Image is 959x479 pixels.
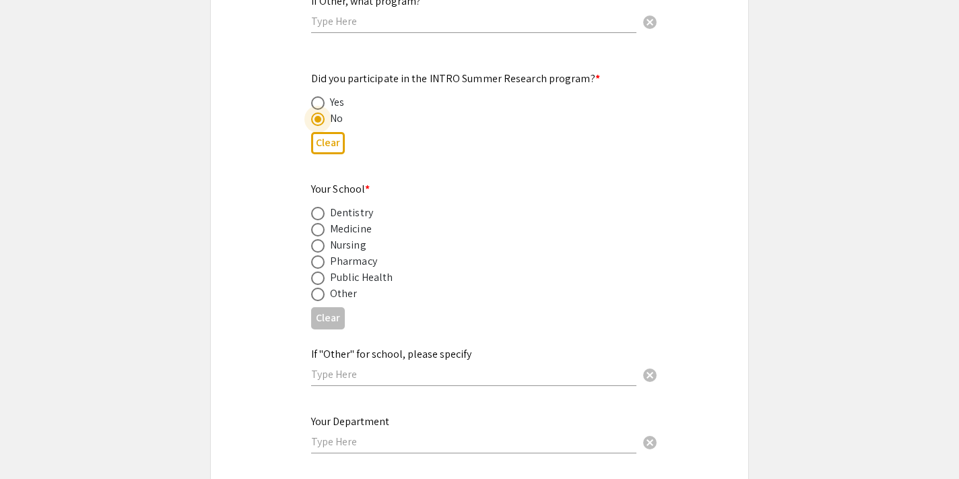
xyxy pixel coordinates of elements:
input: Type Here [311,14,636,28]
input: Type Here [311,435,636,449]
span: cancel [642,367,658,383]
button: Clear [636,360,663,387]
button: Clear [311,132,345,154]
mat-label: Your Department [311,414,389,428]
div: No [330,110,343,127]
button: Clear [636,428,663,455]
mat-label: If "Other" for school, please specify [311,347,471,361]
div: Medicine [330,221,372,237]
button: Clear [636,8,663,35]
iframe: Chat [10,418,57,469]
mat-label: Did you participate in the INTRO Summer Research program? [311,71,600,86]
div: Yes [330,94,344,110]
div: Pharmacy [330,253,377,269]
div: Other [330,286,358,302]
span: cancel [642,435,658,451]
div: Public Health [330,269,393,286]
button: Clear [311,307,345,329]
div: Dentistry [330,205,373,221]
span: cancel [642,14,658,30]
input: Type Here [311,367,636,381]
mat-label: Your School [311,182,370,196]
div: Nursing [330,237,366,253]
